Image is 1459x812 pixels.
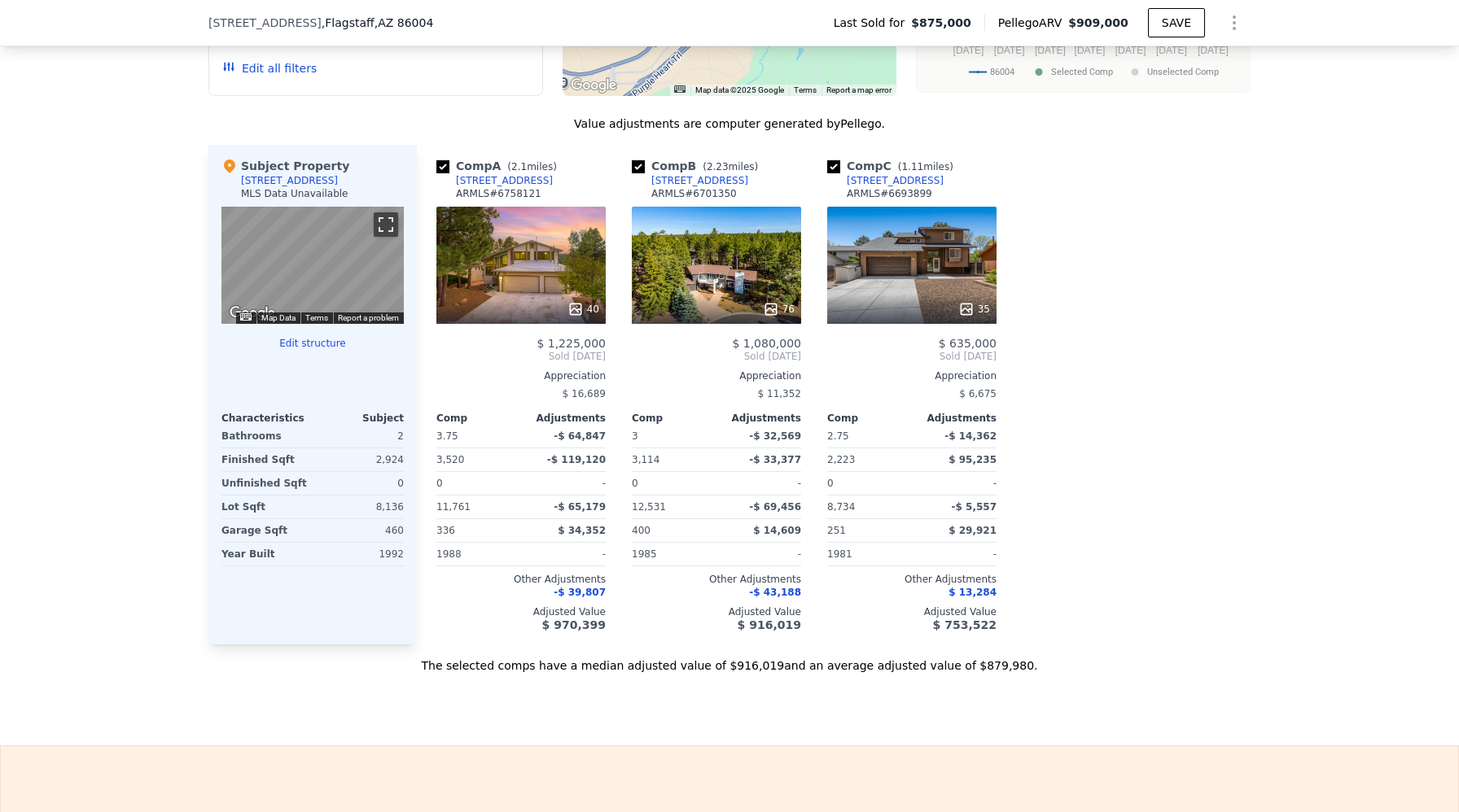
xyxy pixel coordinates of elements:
div: Adjustments [521,412,606,425]
span: -$ 65,179 [554,501,606,513]
span: Sold [DATE] [827,350,997,363]
div: Comp C [827,158,960,174]
div: 8,136 [316,495,404,518]
div: - [915,472,997,495]
div: - [524,472,606,495]
span: , Flagstaff [322,15,434,31]
div: [STREET_ADDRESS] [847,174,944,187]
span: $875,000 [911,15,971,31]
div: Appreciation [632,369,801,382]
div: Lot Sqft [221,495,309,518]
div: Comp [827,412,912,425]
div: MLS Data Unavailable [241,187,348,200]
div: Other Adjustments [436,573,606,586]
div: Unfinished Sqft [221,472,309,495]
a: [STREET_ADDRESS] [827,174,944,187]
span: 3,114 [632,454,659,465]
div: [STREET_ADDRESS] [456,174,553,187]
a: Open this area in Google Maps (opens a new window) [226,303,279,324]
div: ARMLS # 6758121 [456,187,541,200]
span: $ 6,675 [959,388,997,399]
div: Adjusted Value [827,605,997,618]
span: $909,000 [1068,16,1128,29]
span: Sold [DATE] [436,350,606,363]
div: The selected comps have a median adjusted value of $916,019 and an average adjusted value of $879... [208,644,1251,674]
div: 2,924 [316,448,404,471]
span: $ 34,352 [558,525,606,536]
div: Value adjustments are computer generated by Pellego . [208,116,1251,132]
div: Other Adjustments [632,573,801,586]
a: [STREET_ADDRESS] [436,174,553,187]
text: [DATE] [994,45,1025,56]
div: Appreciation [436,369,606,382]
div: [STREET_ADDRESS] [651,174,748,187]
span: 400 [632,525,651,536]
div: Comp B [632,158,765,174]
div: Adjustments [716,412,801,425]
span: 0 [827,478,834,489]
text: [DATE] [953,45,984,56]
a: [STREET_ADDRESS] [632,174,748,187]
div: - [915,543,997,565]
div: Year Built [221,543,309,565]
img: Google [567,75,620,96]
div: Street View [221,207,404,324]
span: Sold [DATE] [632,350,801,363]
span: Last Sold for [834,15,912,31]
button: Toggle fullscreen view [374,212,398,237]
div: Comp A [436,158,563,174]
button: Show Options [1218,7,1251,39]
button: Keyboard shortcuts [674,85,686,93]
span: $ 970,399 [542,618,606,631]
div: Adjusted Value [436,605,606,618]
span: ( miles) [892,161,960,172]
text: Selected Comp [1051,67,1113,77]
div: 1992 [316,543,404,565]
span: -$ 33,377 [749,454,801,465]
span: -$ 39,807 [554,587,606,598]
div: 1985 [632,543,713,565]
span: 8,734 [827,501,855,513]
span: 1.11 [901,161,923,172]
span: 251 [827,525,846,536]
span: $ 13,284 [949,587,997,598]
div: 40 [567,301,599,317]
span: 3,520 [436,454,464,465]
button: Map Data [261,312,296,324]
a: Terms (opens in new tab) [794,85,817,94]
span: $ 916,019 [738,618,801,631]
span: 336 [436,525,455,536]
div: Characteristics [221,412,313,425]
text: [DATE] [1035,45,1066,56]
a: Report a map error [826,85,892,94]
span: $ 635,000 [939,337,997,350]
span: $ 16,689 [563,388,606,399]
span: -$ 14,362 [944,430,997,442]
div: 460 [316,519,404,542]
div: 3.75 [436,425,518,447]
span: 2.1 [511,161,527,172]
span: -$ 5,557 [952,501,997,513]
div: Other Adjustments [827,573,997,586]
span: , AZ 86004 [375,16,434,29]
div: [STREET_ADDRESS] [241,174,338,187]
div: 1988 [436,543,518,565]
span: ( miles) [501,161,563,172]
div: - [720,543,801,565]
div: Subject Property [221,158,349,174]
div: Comp [632,412,716,425]
span: Pellego ARV [998,15,1069,31]
div: Appreciation [827,369,997,382]
button: SAVE [1148,8,1205,37]
text: [DATE] [1198,45,1229,56]
div: Comp [436,412,521,425]
button: Edit all filters [222,60,317,76]
div: 0 [316,472,404,495]
text: [DATE] [1115,45,1146,56]
span: $ 14,609 [753,525,801,536]
a: Open this area in Google Maps (opens a new window) [567,75,620,96]
span: 2,223 [827,454,855,465]
span: 12,531 [632,501,666,513]
span: [STREET_ADDRESS] [208,15,322,31]
div: Adjustments [912,412,997,425]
